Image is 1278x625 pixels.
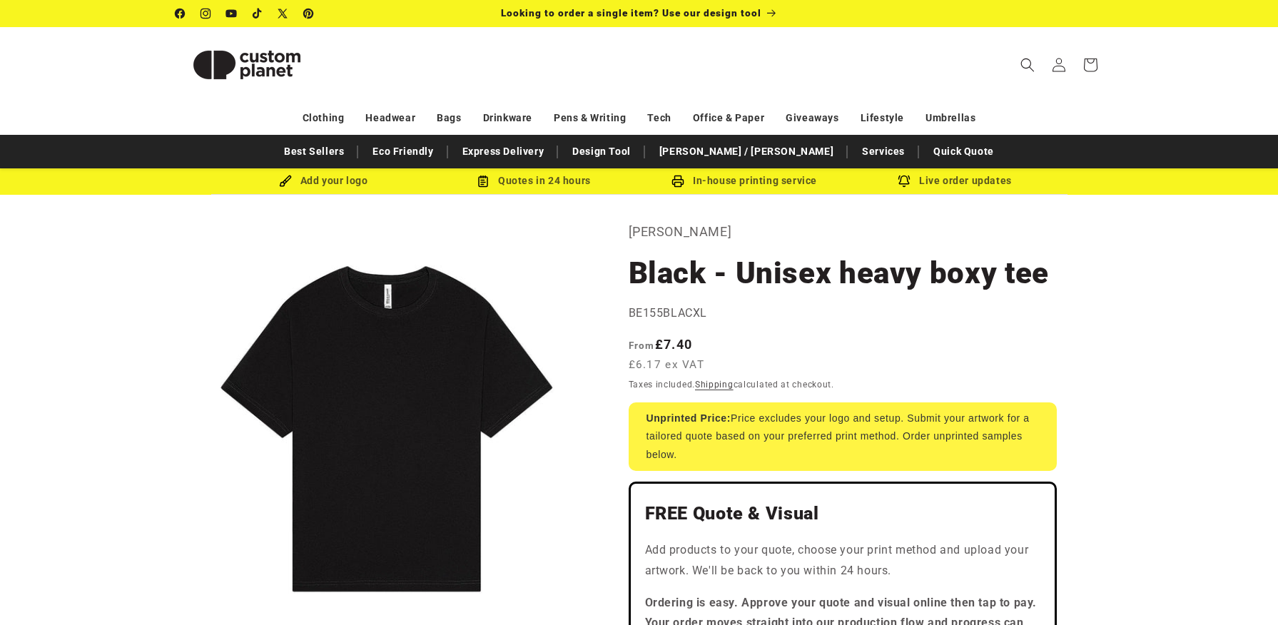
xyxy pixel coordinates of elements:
a: Design Tool [565,139,638,164]
span: £6.17 ex VAT [629,357,705,373]
img: Order updates [898,175,911,188]
a: Office & Paper [693,106,764,131]
div: Price excludes your logo and setup. Submit your artwork for a tailored quote based on your prefer... [629,402,1057,471]
p: Add products to your quote, choose your print method and upload your artwork. We'll be back to yo... [645,540,1040,581]
a: Quick Quote [926,139,1001,164]
div: Add your logo [218,172,429,190]
a: Pens & Writing [554,106,626,131]
a: Giveaways [786,106,838,131]
span: Looking to order a single item? Use our design tool [501,7,761,19]
div: Quotes in 24 hours [429,172,639,190]
h1: Black - Unisex heavy boxy tee [629,254,1057,293]
a: [PERSON_NAME] / [PERSON_NAME] [652,139,841,164]
summary: Search [1012,49,1043,81]
a: Headwear [365,106,415,131]
img: Brush Icon [279,175,292,188]
img: Order Updates Icon [477,175,490,188]
a: Umbrellas [925,106,975,131]
a: Shipping [695,380,734,390]
strong: £7.40 [629,337,693,352]
h2: FREE Quote & Visual [645,502,1040,525]
a: Bags [437,106,461,131]
img: Custom Planet [176,33,318,97]
a: Tech [647,106,671,131]
a: Clothing [303,106,345,131]
a: Lifestyle [861,106,904,131]
a: Services [855,139,912,164]
p: [PERSON_NAME] [629,220,1057,243]
div: In-house printing service [639,172,850,190]
a: Eco Friendly [365,139,440,164]
div: Live order updates [850,172,1060,190]
a: Best Sellers [277,139,351,164]
span: BE155BLACXL [629,306,708,320]
img: In-house printing [671,175,684,188]
div: Taxes included. calculated at checkout. [629,377,1057,392]
span: From [629,340,655,351]
a: Express Delivery [455,139,552,164]
a: Custom Planet [170,27,323,102]
strong: Unprinted Price: [646,412,731,424]
a: Drinkware [483,106,532,131]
